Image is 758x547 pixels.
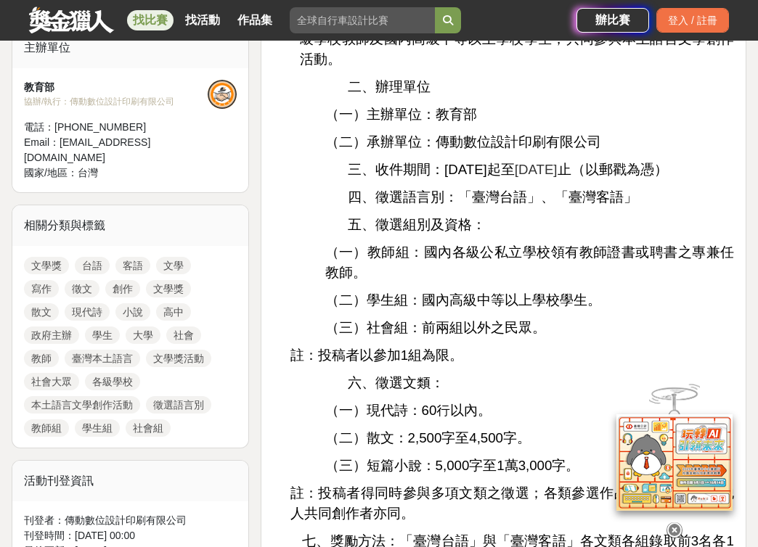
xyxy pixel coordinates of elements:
a: 社會組 [126,419,171,437]
a: 社會 [166,326,201,344]
input: 全球自行車設計比賽 [290,7,435,33]
a: 作品集 [232,10,278,30]
a: 徵文 [65,280,99,297]
a: 教師組 [24,419,69,437]
span: 止（以郵戳為憑） [558,162,668,177]
a: 找活動 [179,10,226,30]
span: （三）短篇小說：5,000字至1萬3,000字。 [325,458,580,473]
a: 文學獎 [146,280,191,297]
span: 四、徵選語言別：「臺灣台語」、「臺灣客語」 [348,189,637,205]
span: 五、徵選組別及資格： [348,217,486,232]
a: 辦比賽 [576,8,649,33]
span: （一）現代詩：60行以內。 [325,403,492,418]
a: 文學獎活動 [146,350,211,367]
div: 刊登時間： [DATE] 00:00 [24,528,237,543]
a: 教師 [24,350,59,367]
div: 登入 / 註冊 [656,8,729,33]
a: 散文 [24,303,59,321]
a: 各級學校 [85,373,140,390]
span: 台灣 [78,167,98,178]
div: 教育部 [24,80,208,95]
a: 學生組 [75,419,120,437]
a: 社會大眾 [24,373,79,390]
a: 高中 [156,303,191,321]
a: 大學 [126,326,160,344]
div: 主辦單位 [12,28,248,68]
span: （三）社會組：前兩組以外之民眾。 [325,320,546,335]
a: 文學獎 [24,257,69,274]
span: （二）學生組：國內高級中等以上學校學生。 [325,292,601,308]
a: 找比賽 [127,10,174,30]
span: （一）主辦單位：教育部 [325,107,477,122]
a: 文學 [156,257,191,274]
span: 註：投稿者得同時參與多項文類之徵選；各類參選作品以1件為限，與他人共同創作者亦同。 [290,485,734,521]
span: 國家/地區： [24,167,78,178]
a: 寫作 [24,280,59,297]
a: 政府主辦 [24,326,79,344]
span: 二、辦理單位 [348,79,431,94]
span: 註：投稿者以參加1組為限。 [290,347,463,363]
a: 台語 [75,257,110,274]
a: 臺灣本土語言 [65,350,140,367]
div: Email： [EMAIL_ADDRESS][DOMAIN_NAME] [24,135,208,165]
a: 學生 [85,326,120,344]
span: 六、徵選文類： [348,375,444,390]
img: d2146d9a-e6f6-4337-9592-8cefde37ba6b.png [616,404,733,501]
span: 三、收件期間：[DATE]起至 [348,162,515,177]
span: （一）教師組：國內各級公私立學校領有教師證書或聘書之專兼任教師。 [325,244,734,280]
a: 創作 [105,280,140,297]
div: 活動刊登資訊 [12,461,248,501]
div: 協辦/執行： 傳動數位設計印刷有限公司 [24,95,208,108]
span: [DATE] [515,162,558,177]
div: 相關分類與標籤 [12,205,248,246]
a: 徵選語言別 [146,396,211,414]
span: （二）散文：2,500字至4,500字。 [325,430,531,445]
div: 刊登者： 傳動數位設計印刷有限公司 [24,513,237,528]
a: 小說 [115,303,150,321]
div: 電話： [PHONE_NUMBER] [24,120,208,135]
span: （二）承辦單位：傳動數位設計印刷有限公司 [325,134,601,149]
a: 現代詩 [65,303,110,321]
a: 客語 [115,257,150,274]
a: 本土語言文學創作活動 [24,396,140,414]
